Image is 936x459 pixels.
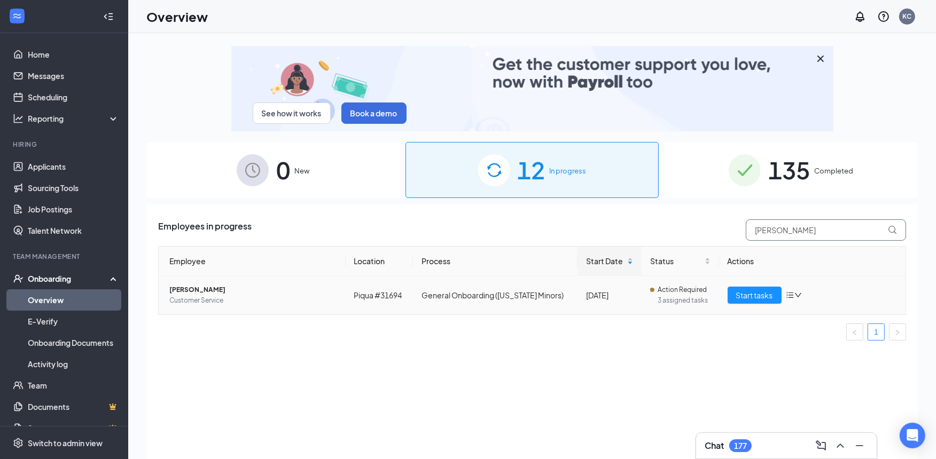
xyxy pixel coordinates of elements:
[746,219,906,241] input: Search by Name, Job Posting, or Process
[642,247,719,276] th: Status
[28,113,120,124] div: Reporting
[814,52,827,65] svg: Cross
[854,10,867,23] svg: Notifications
[13,273,24,284] svg: UserCheck
[889,323,906,341] button: right
[346,247,413,276] th: Location
[231,46,833,131] img: payroll-small.gif
[894,329,901,336] span: right
[103,11,114,22] svg: Collapse
[658,295,711,306] span: 3 assigned tasks
[719,247,906,276] th: Actions
[276,152,290,188] span: 0
[28,353,119,375] a: Activity log
[28,311,119,332] a: E-Verify
[518,152,545,188] span: 12
[13,438,24,448] svg: Settings
[346,276,413,314] td: Piqua #31694
[813,437,830,454] button: ComposeMessage
[734,441,747,450] div: 177
[28,177,119,199] a: Sourcing Tools
[586,289,633,301] div: [DATE]
[413,276,578,314] td: General Onboarding ([US_STATE] Minors)
[28,396,119,417] a: DocumentsCrown
[28,65,119,86] a: Messages
[28,332,119,353] a: Onboarding Documents
[794,291,802,299] span: down
[832,437,849,454] button: ChevronUp
[846,323,863,341] button: left
[413,247,578,276] th: Process
[28,289,119,311] a: Overview
[728,287,782,304] button: Start tasks
[851,437,868,454] button: Minimize
[815,439,828,452] svg: ComposeMessage
[169,284,337,295] span: [PERSON_NAME]
[28,417,119,439] a: SurveysCrown
[853,439,866,452] svg: Minimize
[852,329,858,336] span: left
[28,220,119,241] a: Talent Network
[13,113,24,124] svg: Analysis
[28,375,119,396] a: Team
[786,291,794,299] span: bars
[294,165,309,176] span: New
[146,7,208,26] h1: Overview
[28,199,119,220] a: Job Postings
[889,323,906,341] li: Next Page
[900,423,925,448] div: Open Intercom Messenger
[903,12,912,21] div: KC
[846,323,863,341] li: Previous Page
[169,295,337,306] span: Customer Service
[13,252,117,261] div: Team Management
[341,102,407,124] button: Book a demo
[877,10,890,23] svg: QuestionInfo
[253,102,331,124] button: See how it works
[650,255,703,267] span: Status
[834,439,847,452] svg: ChevronUp
[814,165,853,176] span: Completed
[768,152,810,188] span: 135
[158,219,252,241] span: Employees in progress
[13,140,117,149] div: Hiring
[28,438,103,448] div: Switch to admin view
[12,11,22,21] svg: WorkstreamLogo
[658,284,707,295] span: Action Required
[705,440,724,452] h3: Chat
[28,156,119,177] a: Applicants
[159,247,346,276] th: Employee
[550,165,587,176] span: In progress
[28,44,119,65] a: Home
[28,273,110,284] div: Onboarding
[868,323,885,341] li: 1
[586,255,625,267] span: Start Date
[28,86,119,108] a: Scheduling
[868,324,884,340] a: 1
[736,289,773,301] span: Start tasks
